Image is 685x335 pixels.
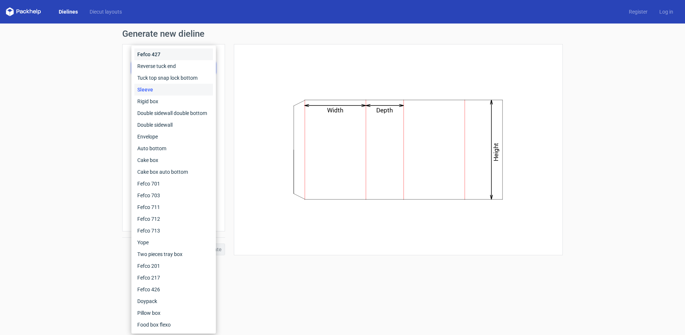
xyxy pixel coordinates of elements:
[134,107,213,119] div: Double sidewall double bottom
[84,8,128,15] a: Diecut layouts
[134,307,213,319] div: Pillow box
[134,96,213,107] div: Rigid box
[134,248,213,260] div: Two pieces tray box
[134,84,213,96] div: Sleeve
[134,319,213,331] div: Food box flexo
[134,154,213,166] div: Cake box
[134,295,213,307] div: Doypack
[134,284,213,295] div: Fefco 426
[134,119,213,131] div: Double sidewall
[134,178,213,190] div: Fefco 701
[134,213,213,225] div: Fefco 712
[134,237,213,248] div: Yope
[134,272,213,284] div: Fefco 217
[134,225,213,237] div: Fefco 713
[134,60,213,72] div: Reverse tuck end
[134,48,213,60] div: Fefco 427
[134,72,213,84] div: Tuck top snap lock bottom
[134,143,213,154] div: Auto bottom
[53,8,84,15] a: Dielines
[327,107,344,114] text: Width
[122,29,563,38] h1: Generate new dieline
[653,8,679,15] a: Log in
[134,190,213,201] div: Fefco 703
[134,201,213,213] div: Fefco 711
[134,166,213,178] div: Cake box auto bottom
[493,143,500,161] text: Height
[377,107,393,114] text: Depth
[134,131,213,143] div: Envelope
[623,8,653,15] a: Register
[134,260,213,272] div: Fefco 201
